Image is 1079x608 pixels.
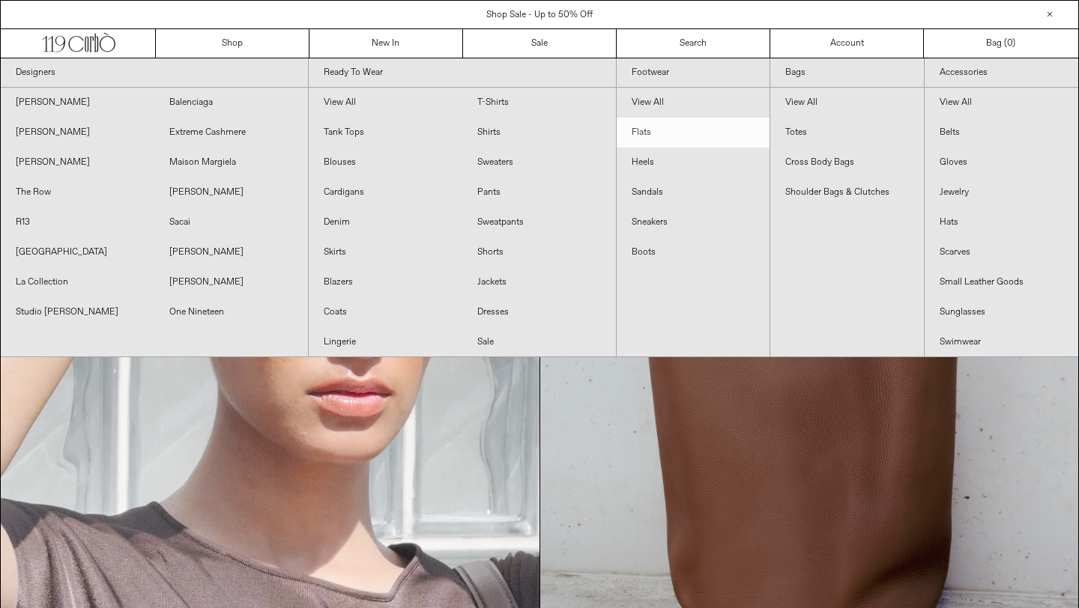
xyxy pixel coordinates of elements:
[617,29,770,58] a: Search
[1,207,154,237] a: R13
[463,29,617,58] a: Sale
[925,177,1078,207] a: Jewelry
[925,58,1078,88] a: Accessories
[1,118,154,148] a: [PERSON_NAME]
[1,148,154,177] a: [PERSON_NAME]
[617,58,770,88] a: Footwear
[154,297,308,327] a: One Nineteen
[617,88,770,118] a: View All
[925,327,1078,357] a: Swimwear
[925,118,1078,148] a: Belts
[770,88,924,118] a: View All
[309,267,462,297] a: Blazers
[924,29,1078,58] a: Bag ()
[309,207,462,237] a: Denim
[462,88,616,118] a: T-Shirts
[462,267,616,297] a: Jackets
[770,118,924,148] a: Totes
[925,237,1078,267] a: Scarves
[462,118,616,148] a: Shirts
[925,207,1078,237] a: Hats
[617,207,770,237] a: Sneakers
[617,177,770,207] a: Sandals
[154,207,308,237] a: Sacai
[617,118,770,148] a: Flats
[770,58,924,88] a: Bags
[154,177,308,207] a: [PERSON_NAME]
[154,118,308,148] a: Extreme Cashmere
[1007,37,1012,49] span: 0
[309,148,462,177] a: Blouses
[309,118,462,148] a: Tank Tops
[1,177,154,207] a: The Row
[486,9,593,21] a: Shop Sale - Up to 50% Off
[770,148,924,177] a: Cross Body Bags
[462,327,616,357] a: Sale
[1,267,154,297] a: La Collection
[154,88,308,118] a: Balenciaga
[617,237,770,267] a: Boots
[462,177,616,207] a: Pants
[462,207,616,237] a: Sweatpants
[1,58,308,88] a: Designers
[462,237,616,267] a: Shorts
[1007,37,1015,50] span: )
[154,267,308,297] a: [PERSON_NAME]
[925,297,1078,327] a: Sunglasses
[462,148,616,177] a: Sweaters
[154,237,308,267] a: [PERSON_NAME]
[309,297,462,327] a: Coats
[309,58,616,88] a: Ready To Wear
[156,29,309,58] a: Shop
[309,327,462,357] a: Lingerie
[462,297,616,327] a: Dresses
[925,88,1078,118] a: View All
[770,177,924,207] a: Shoulder Bags & Clutches
[770,29,924,58] a: Account
[925,267,1078,297] a: Small Leather Goods
[309,88,462,118] a: View All
[617,148,770,177] a: Heels
[1,88,154,118] a: [PERSON_NAME]
[309,177,462,207] a: Cardigans
[925,148,1078,177] a: Gloves
[154,148,308,177] a: Maison Margiela
[1,237,154,267] a: [GEOGRAPHIC_DATA]
[309,237,462,267] a: Skirts
[309,29,463,58] a: New In
[1,297,154,327] a: Studio [PERSON_NAME]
